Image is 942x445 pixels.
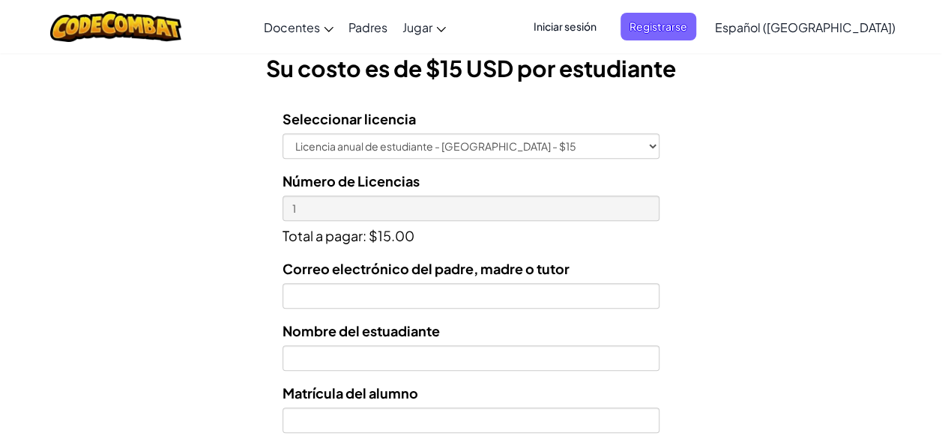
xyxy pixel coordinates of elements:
[264,19,320,35] span: Docentes
[256,7,341,47] a: Docentes
[283,170,420,192] label: Número de Licencias
[283,258,570,279] label: Correo electrónico del padre, madre o tutor
[715,19,896,35] span: Español ([GEOGRAPHIC_DATA])
[283,108,416,130] label: Seleccionar licencia
[283,382,418,404] label: Matrícula del alumno
[707,7,903,47] a: Español ([GEOGRAPHIC_DATA])
[283,221,659,246] p: Total a pagar: $15.00
[50,11,181,42] img: CodeCombat logo
[402,19,432,35] span: Jugar
[283,320,440,342] label: Nombre del estuadiante
[341,7,395,47] a: Padres
[621,13,696,40] button: Registrarse
[395,7,453,47] a: Jugar
[525,13,606,40] button: Iniciar sesión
